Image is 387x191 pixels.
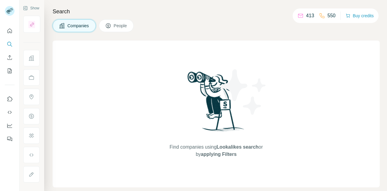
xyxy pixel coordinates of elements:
span: Companies [67,23,89,29]
p: 550 [327,12,336,19]
button: Feedback [5,133,15,144]
span: applying Filters [201,152,236,157]
button: Enrich CSV [5,52,15,63]
button: Search [5,39,15,50]
button: Use Surfe API [5,107,15,118]
button: Use Surfe on LinkedIn [5,94,15,104]
button: Quick start [5,25,15,36]
h4: Search [53,7,380,16]
span: Lookalikes search [216,144,259,150]
span: Find companies using or by [168,143,265,158]
button: Buy credits [346,12,374,20]
button: Show [19,4,44,13]
button: Dashboard [5,120,15,131]
p: 413 [306,12,314,19]
img: Surfe Illustration - Stars [216,65,271,119]
button: My lists [5,65,15,76]
span: People [114,23,128,29]
img: Surfe Illustration - Woman searching with binoculars [185,70,248,137]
